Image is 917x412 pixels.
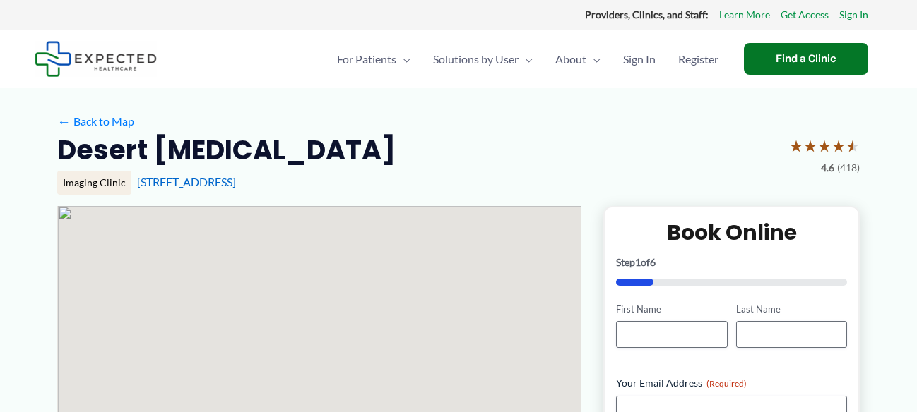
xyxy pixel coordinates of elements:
span: ★ [832,133,846,159]
nav: Primary Site Navigation [326,35,730,84]
span: About [555,35,586,84]
span: Menu Toggle [586,35,601,84]
a: Get Access [781,6,829,24]
span: ★ [803,133,817,159]
a: [STREET_ADDRESS] [137,175,236,188]
span: For Patients [337,35,396,84]
a: Solutions by UserMenu Toggle [422,35,544,84]
h2: Book Online [616,219,847,246]
a: Learn More [719,6,770,24]
span: Menu Toggle [519,35,533,84]
span: 4.6 [821,159,834,177]
p: Step of [616,257,847,267]
label: First Name [616,303,727,316]
label: Last Name [736,303,847,316]
label: Your Email Address [616,376,847,390]
a: ←Back to Map [57,111,134,132]
span: ★ [846,133,860,159]
span: ★ [789,133,803,159]
div: Imaging Clinic [57,171,131,195]
span: (Required) [706,378,747,389]
span: 6 [650,256,656,268]
a: For PatientsMenu Toggle [326,35,422,84]
a: Sign In [612,35,667,84]
span: Register [678,35,718,84]
a: Sign In [839,6,868,24]
h2: Desert [MEDICAL_DATA] [57,133,396,167]
strong: Providers, Clinics, and Staff: [585,8,709,20]
span: Sign In [623,35,656,84]
span: Menu Toggle [396,35,410,84]
a: Register [667,35,730,84]
span: Solutions by User [433,35,519,84]
span: ★ [817,133,832,159]
span: (418) [837,159,860,177]
a: Find a Clinic [744,43,868,75]
img: Expected Healthcare Logo - side, dark font, small [35,41,157,77]
span: 1 [635,256,641,268]
a: AboutMenu Toggle [544,35,612,84]
span: ← [57,114,71,128]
